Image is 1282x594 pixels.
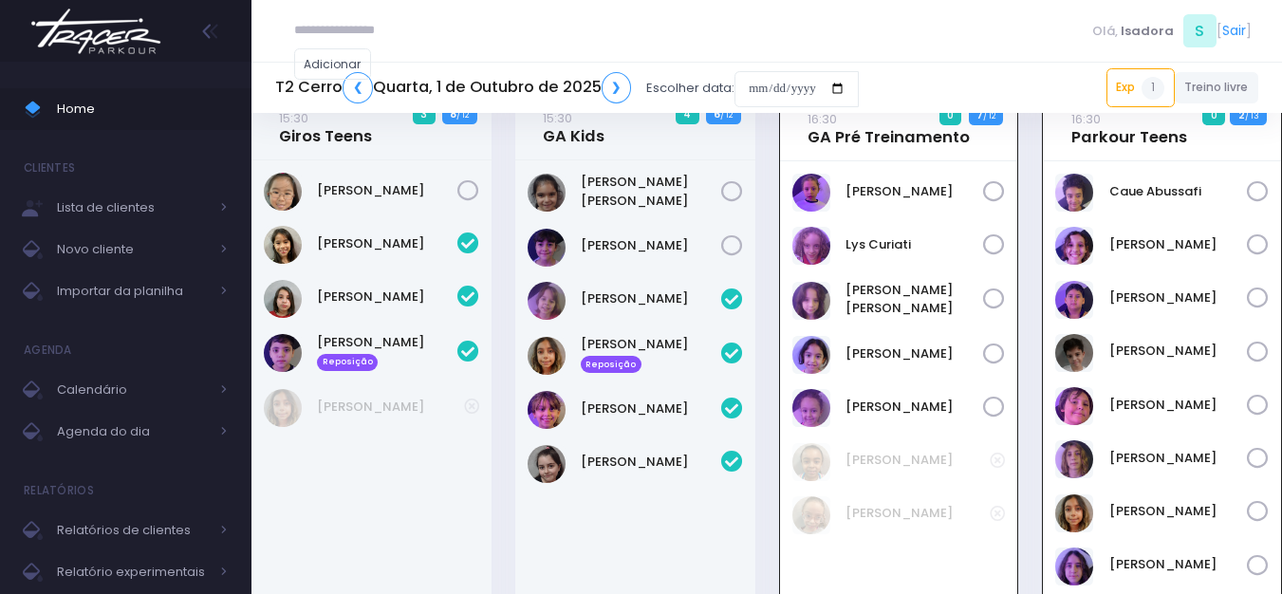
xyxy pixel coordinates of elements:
[57,378,209,402] span: Calendário
[294,48,372,80] a: Adicionar
[581,236,721,255] a: [PERSON_NAME]
[1055,440,1093,478] img: João Bernardes
[264,334,302,372] img: PIETRO OKAMOTO N. DE OLIVEIRA
[279,108,372,146] a: 15:30Giros Teens
[845,398,984,417] a: [PERSON_NAME]
[1222,21,1246,41] a: Sair
[581,453,721,472] a: [PERSON_NAME]
[581,173,721,210] a: [PERSON_NAME] [PERSON_NAME]
[24,472,94,510] h4: Relatórios
[845,182,984,201] a: [PERSON_NAME]
[1142,77,1164,100] span: 1
[845,451,991,470] a: [PERSON_NAME]
[792,443,830,481] img: Caroline Pacheco Duarte
[528,282,566,320] img: Amora vizer cerqueira
[1055,227,1093,265] img: Estela Nunes catto
[1245,110,1259,121] small: / 13
[264,226,302,264] img: Catharina Morais Ablas
[1183,14,1217,47] span: S
[792,389,830,427] img: Valentina Mesquita
[1109,182,1248,201] a: Caue Abussafi
[543,108,604,146] a: 15:30GA Kids
[57,518,209,543] span: Relatórios de clientes
[57,279,209,304] span: Importar da planilha
[1238,107,1245,122] strong: 2
[792,336,830,374] img: Rafaela Matos
[792,227,830,265] img: Lys Curiati
[845,344,984,363] a: [PERSON_NAME]
[845,235,984,254] a: Lys Curiati
[976,107,983,122] strong: 7
[275,66,859,110] div: Escolher data:
[317,398,464,417] a: [PERSON_NAME]
[1109,342,1248,361] a: [PERSON_NAME]
[808,109,970,147] a: 16:30GA Pré Treinamento
[57,560,209,585] span: Relatório experimentais
[714,106,720,121] strong: 6
[264,389,302,427] img: Marina Winck Arantes
[792,496,830,534] img: Julia Pacheco Duarte
[1109,235,1248,254] a: [PERSON_NAME]
[317,354,378,371] span: Reposição
[983,110,995,121] small: / 12
[676,103,699,124] span: 4
[528,391,566,429] img: Martina Bertoluci
[528,229,566,267] img: Letícia Gonzalez Mendes
[792,174,830,212] img: Isabella Rodrigues Tavares
[528,337,566,375] img: Marina Winck Arantes
[528,445,566,483] img: Valentina Relvas Souza
[1055,174,1093,212] img: Caue Abussafi
[581,335,721,373] a: [PERSON_NAME] Reposição
[57,237,209,262] span: Novo cliente
[581,399,721,418] a: [PERSON_NAME]
[1055,494,1093,532] img: Marina Winck Arantes
[1085,9,1258,52] div: [ ]
[1175,72,1259,103] a: Treino livre
[317,181,457,200] a: [PERSON_NAME]
[1055,387,1093,425] img: Gabriel Leão
[543,109,572,127] small: 15:30
[1121,22,1174,41] span: Isadora
[317,333,457,371] a: [PERSON_NAME] Reposição
[1109,396,1248,415] a: [PERSON_NAME]
[939,104,962,125] span: 0
[24,331,72,369] h4: Agenda
[413,103,436,124] span: 3
[1055,334,1093,372] img: Gabriel Amaral Alves
[317,234,457,253] a: [PERSON_NAME]
[602,72,632,103] a: ❯
[1109,288,1248,307] a: [PERSON_NAME]
[264,280,302,318] img: Luana Beggs
[1055,281,1093,319] img: Felipe Jorge Bittar Sousa
[24,149,75,187] h4: Clientes
[264,173,302,211] img: Natália Mie Sunami
[279,109,308,127] small: 15:30
[57,97,228,121] span: Home
[450,106,456,121] strong: 8
[275,72,631,103] h5: T2 Cerro Quarta, 1 de Outubro de 2025
[1055,548,1093,585] img: Nina Hakim
[1109,555,1248,574] a: [PERSON_NAME]
[581,289,721,308] a: [PERSON_NAME]
[1071,109,1187,147] a: 16:30Parkour Teens
[317,288,457,306] a: [PERSON_NAME]
[456,109,469,121] small: / 12
[720,109,733,121] small: / 12
[1071,110,1101,128] small: 16:30
[528,174,566,212] img: Laura da Silva Borges
[845,504,991,523] a: [PERSON_NAME]
[1106,68,1175,106] a: Exp1
[808,110,837,128] small: 16:30
[1109,502,1248,521] a: [PERSON_NAME]
[792,282,830,320] img: Maria lana lewin
[1092,22,1118,41] span: Olá,
[845,281,984,318] a: [PERSON_NAME] [PERSON_NAME]
[57,195,209,220] span: Lista de clientes
[581,356,641,373] span: Reposição
[57,419,209,444] span: Agenda do dia
[1202,104,1225,125] span: 0
[1109,449,1248,468] a: [PERSON_NAME]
